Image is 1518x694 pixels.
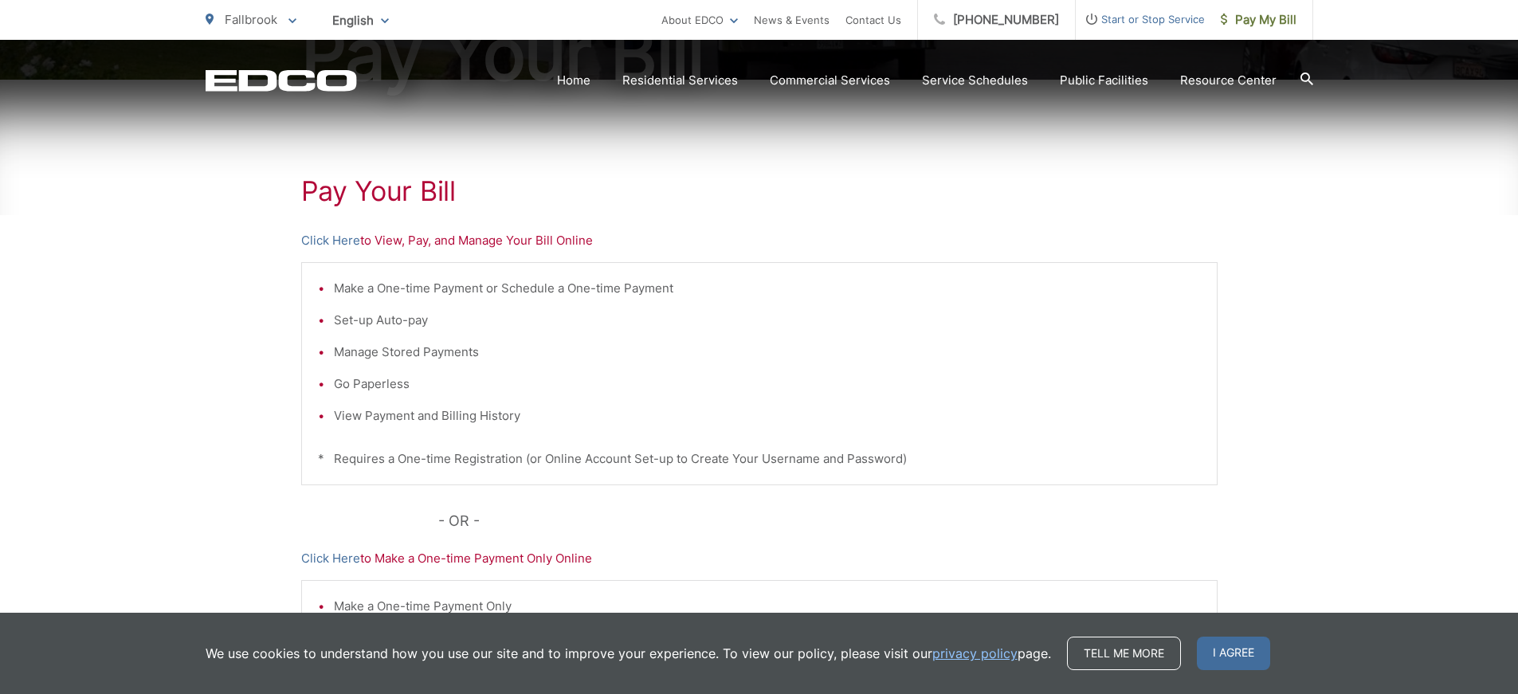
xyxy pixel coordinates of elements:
a: Home [557,71,590,90]
li: Make a One-time Payment Only [334,597,1201,616]
span: I agree [1197,637,1270,670]
span: Pay My Bill [1221,10,1296,29]
a: EDCD logo. Return to the homepage. [206,69,357,92]
a: News & Events [754,10,830,29]
a: Resource Center [1180,71,1277,90]
a: privacy policy [932,644,1018,663]
span: English [320,6,401,34]
a: Commercial Services [770,71,890,90]
p: We use cookies to understand how you use our site and to improve your experience. To view our pol... [206,644,1051,663]
a: Contact Us [845,10,901,29]
a: Service Schedules [922,71,1028,90]
h1: Pay Your Bill [301,175,1218,207]
p: - OR - [438,509,1218,533]
li: Set-up Auto-pay [334,311,1201,330]
a: Click Here [301,231,360,250]
li: Manage Stored Payments [334,343,1201,362]
p: * Requires a One-time Registration (or Online Account Set-up to Create Your Username and Password) [318,449,1201,469]
li: Go Paperless [334,374,1201,394]
a: Public Facilities [1060,71,1148,90]
span: Fallbrook [225,12,277,27]
a: Click Here [301,549,360,568]
li: View Payment and Billing History [334,406,1201,425]
p: to View, Pay, and Manage Your Bill Online [301,231,1218,250]
a: Residential Services [622,71,738,90]
a: Tell me more [1067,637,1181,670]
p: to Make a One-time Payment Only Online [301,549,1218,568]
li: Make a One-time Payment or Schedule a One-time Payment [334,279,1201,298]
a: About EDCO [661,10,738,29]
